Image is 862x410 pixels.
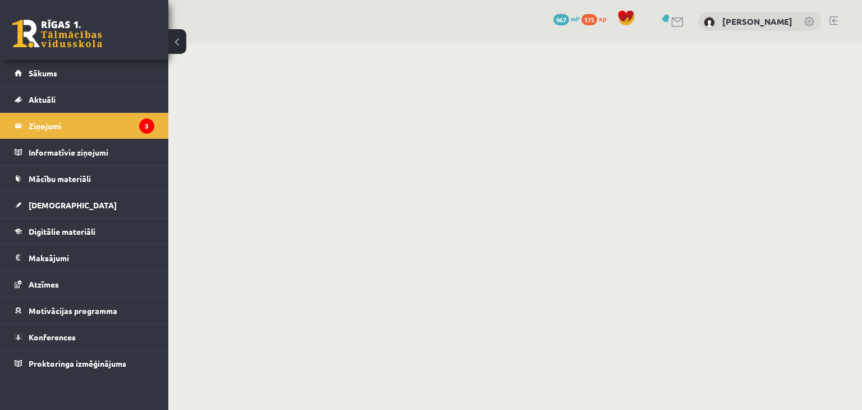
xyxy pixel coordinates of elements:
a: Mācību materiāli [15,166,154,192]
span: [DEMOGRAPHIC_DATA] [29,200,117,210]
a: Aktuāli [15,86,154,112]
a: Ziņojumi3 [15,113,154,139]
a: 175 xp [581,14,612,23]
span: mP [571,14,580,23]
span: xp [599,14,606,23]
legend: Maksājumi [29,245,154,271]
legend: Ziņojumi [29,113,154,139]
span: Proktoringa izmēģinājums [29,358,126,368]
a: Konferences [15,324,154,350]
img: Rūta Rutka [704,17,715,28]
span: Atzīmes [29,279,59,289]
span: Sākums [29,68,57,78]
span: 175 [581,14,597,25]
span: Aktuāli [29,94,56,104]
span: Digitālie materiāli [29,226,95,236]
a: [PERSON_NAME] [722,16,792,27]
legend: Informatīvie ziņojumi [29,139,154,165]
span: Konferences [29,332,76,342]
i: 3 [139,119,154,134]
a: Maksājumi [15,245,154,271]
a: Digitālie materiāli [15,218,154,244]
span: 967 [553,14,569,25]
a: [DEMOGRAPHIC_DATA] [15,192,154,218]
a: Motivācijas programma [15,298,154,324]
a: Informatīvie ziņojumi [15,139,154,165]
a: Sākums [15,60,154,86]
a: Atzīmes [15,271,154,297]
a: 967 mP [553,14,580,23]
span: Motivācijas programma [29,306,117,316]
a: Proktoringa izmēģinājums [15,350,154,376]
span: Mācību materiāli [29,174,91,184]
a: Rīgas 1. Tālmācības vidusskola [12,20,102,48]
